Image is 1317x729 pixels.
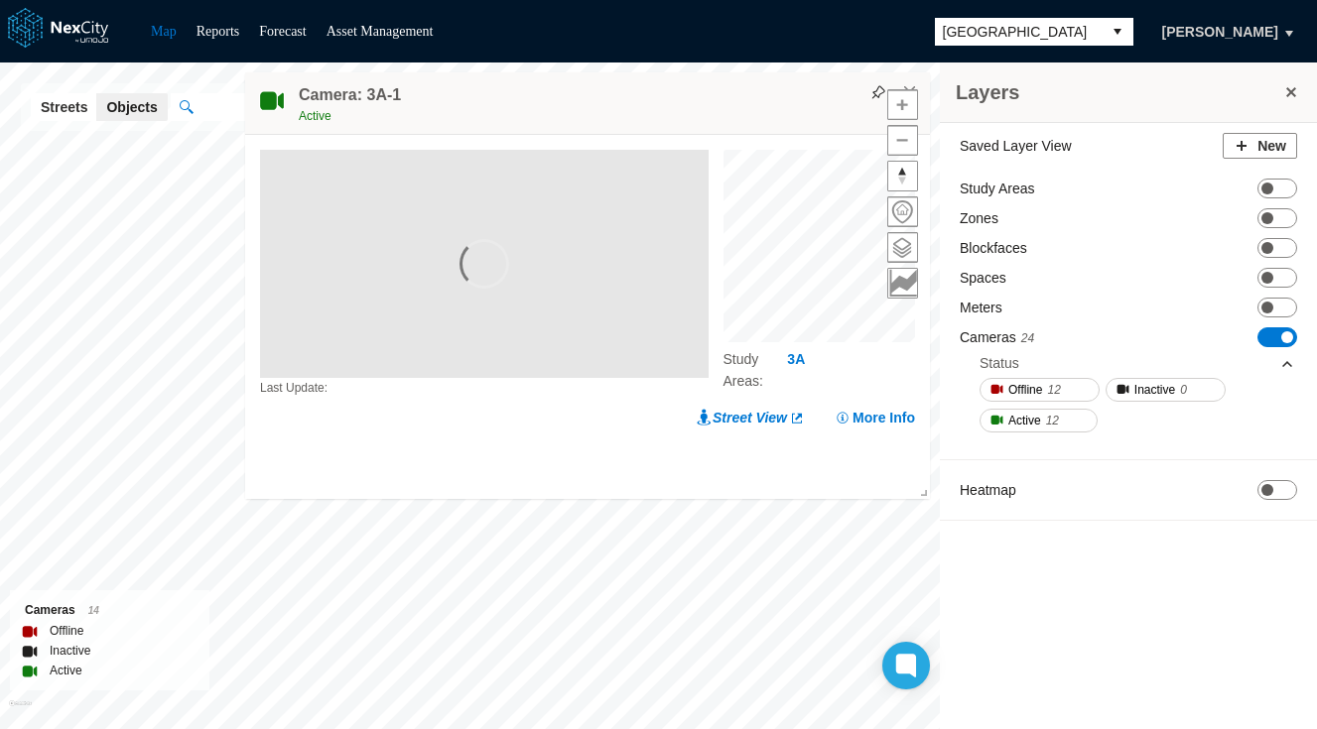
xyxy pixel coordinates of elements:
button: Streets [31,93,97,121]
h3: Layers [956,78,1281,106]
button: Offline12 [980,378,1100,402]
span: Reset bearing to north [888,162,917,190]
span: Inactive [1134,380,1175,400]
span: 24 [1021,331,1034,345]
button: [PERSON_NAME] [1141,15,1299,49]
button: Key metrics [887,268,918,299]
a: Forecast [259,24,306,39]
a: Map [151,24,177,39]
button: Close popup [901,83,919,101]
button: Zoom in [887,89,918,120]
button: Objects [96,93,167,121]
span: 14 [88,605,99,616]
span: 0 [1180,380,1187,400]
label: Offline [50,621,83,641]
label: Zones [960,208,998,228]
label: Heatmap [960,480,1016,500]
button: New [1223,133,1297,159]
button: Home [887,196,918,227]
span: Streets [41,97,87,117]
button: Inactive0 [1106,378,1226,402]
button: More Info [835,408,915,427]
a: Street View [697,408,805,427]
span: More Info [853,408,915,427]
span: Objects [106,97,157,117]
span: 12 [1047,380,1060,400]
button: 3A [786,349,806,370]
h4: Camera: 3A-1 [299,84,401,106]
canvas: Map [724,150,916,342]
button: Reset bearing to north [887,161,918,191]
label: Inactive [50,641,90,661]
label: Blockfaces [960,238,1027,258]
label: Active [50,661,82,680]
label: Saved Layer View [960,136,1072,156]
span: [GEOGRAPHIC_DATA] [943,22,1094,42]
a: Asset Management [327,24,434,39]
label: Cameras [960,327,1034,348]
span: Offline [1008,380,1042,400]
label: Study Areas : [724,348,787,392]
button: Zoom out [887,125,918,156]
div: Status [980,353,1019,373]
a: Mapbox homepage [9,700,32,723]
img: svg%3e [871,85,885,99]
div: Status [980,348,1295,378]
div: Cameras [25,600,195,621]
label: Spaces [960,268,1006,288]
span: New [1257,136,1286,156]
span: 12 [1046,411,1059,430]
div: Last Update: [260,378,709,398]
span: Zoom in [888,90,917,119]
button: Layers management [887,232,918,263]
span: Active [299,109,331,123]
button: Active12 [980,409,1098,432]
span: Street View [713,408,787,427]
span: Active [1008,411,1041,430]
a: Reports [197,24,240,39]
span: 3A [787,349,805,369]
span: [PERSON_NAME] [1162,22,1278,42]
button: select [1102,18,1133,46]
label: Meters [960,298,1002,317]
span: Zoom out [888,126,917,155]
label: Study Areas [960,179,1035,198]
